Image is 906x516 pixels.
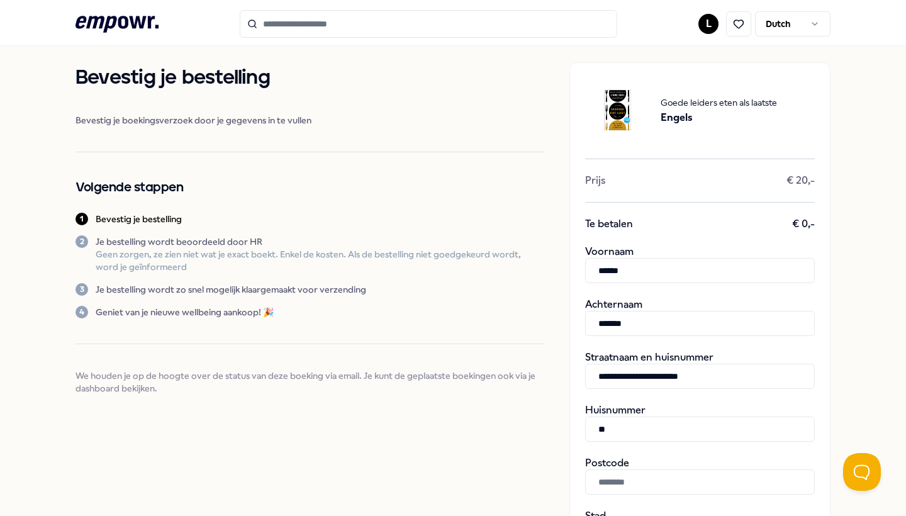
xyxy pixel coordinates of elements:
[75,306,88,318] div: 4
[75,62,544,94] h1: Bevestig je bestelling
[96,248,544,273] p: Geen zorgen, ze zien niet wat je exact boekt. Enkel de kosten. Als de bestelling niet goedgekeurd...
[792,218,815,230] span: € 0,-
[240,10,617,38] input: Search for products, categories or subcategories
[585,245,815,283] div: Voornaam
[75,114,544,126] span: Bevestig je boekingsverzoek door je gegevens in te vullen
[96,283,366,296] p: Je bestelling wordt zo snel mogelijk klaargemaakt voor verzending
[786,174,815,187] span: € 20,-
[75,177,544,198] h2: Volgende stappen
[585,404,815,442] div: Huisnummer
[661,96,777,109] span: Goede leiders eten als laatste
[75,283,88,296] div: 3
[698,14,719,34] button: L
[75,213,88,225] div: 1
[585,457,815,495] div: Postcode
[585,351,815,389] div: Straatnaam en huisnummer
[585,174,605,187] span: Prijs
[843,453,881,491] iframe: Help Scout Beacon - Open
[585,218,633,230] span: Te betalen
[96,213,182,225] p: Bevestig je bestelling
[585,298,815,336] div: Achternaam
[75,369,544,395] span: We houden je op de hoogte over de status van deze boeking via email. Je kunt de geplaatste boekin...
[661,109,777,126] span: Engels
[96,306,274,318] p: Geniet van je nieuwe wellbeing aankoop! 🎉
[96,235,544,248] p: Je bestelling wordt beoordeeld door HR
[75,235,88,248] div: 2
[585,78,651,143] img: package image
